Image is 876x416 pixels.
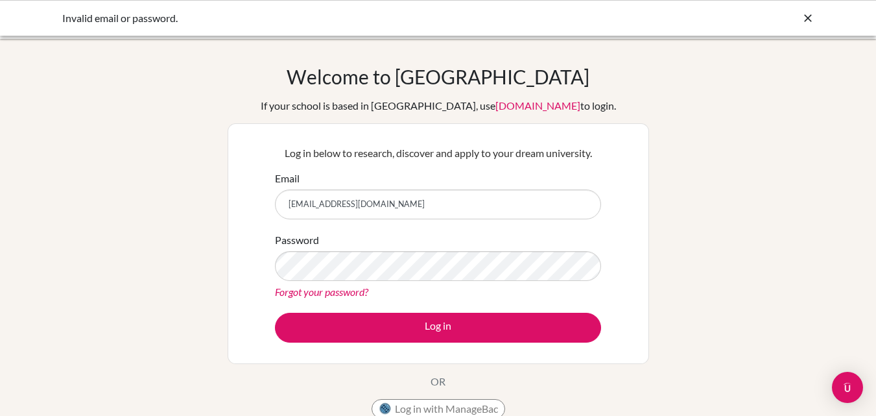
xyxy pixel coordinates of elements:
[275,171,300,186] label: Email
[431,374,445,389] p: OR
[261,98,616,114] div: If your school is based in [GEOGRAPHIC_DATA], use to login.
[275,286,368,298] a: Forgot your password?
[62,10,620,26] div: Invalid email or password.
[275,313,601,343] button: Log in
[832,372,863,403] div: Open Intercom Messenger
[287,65,589,88] h1: Welcome to [GEOGRAPHIC_DATA]
[495,99,580,112] a: [DOMAIN_NAME]
[275,232,319,248] label: Password
[275,145,601,161] p: Log in below to research, discover and apply to your dream university.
